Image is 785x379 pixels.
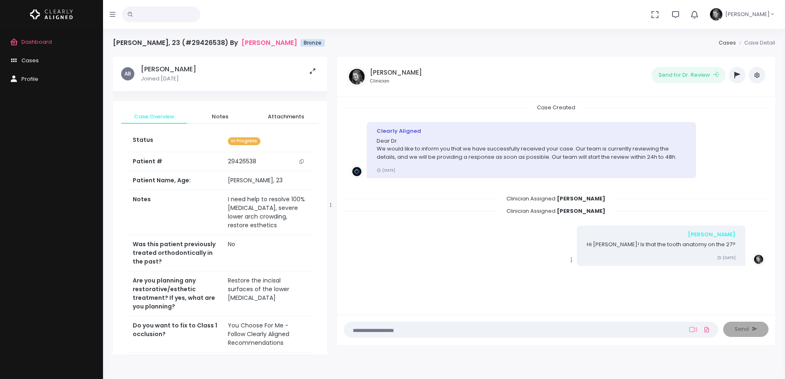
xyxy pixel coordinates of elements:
[719,39,736,47] a: Cases
[223,235,312,271] td: No
[725,10,770,19] span: [PERSON_NAME]
[709,7,724,22] img: Header Avatar
[128,235,223,271] th: Was this patient previously treated orthodontically in the past?
[223,190,312,235] td: I need help to resolve 100% [MEDICAL_DATA], severe lower arch crowding, restore esthetics
[141,75,196,83] p: Joined [DATE]
[128,152,223,171] th: Patient #
[651,67,726,83] button: Send for Dr. Review
[21,75,38,83] span: Profile
[128,316,223,353] th: Do you want to fix to Class 1 occlusion?
[377,137,686,161] p: Dear Dr. We would like to inform you that we have successfully received your case. Our team is cu...
[128,171,223,190] th: Patient Name, Age:
[223,316,312,353] td: You Choose For Me - Follow Clearly Aligned Recommendations
[128,113,180,121] span: Case Overview
[121,67,134,80] span: AB
[228,137,260,145] span: In Progress
[30,6,73,23] img: Logo Horizontal
[194,113,246,121] span: Notes
[113,39,325,47] h4: [PERSON_NAME], 23 (#29426538) By
[717,255,736,260] small: [DATE]
[377,127,686,135] div: Clearly Aligned
[141,65,196,73] h5: [PERSON_NAME]
[527,101,585,114] span: Case Created
[702,322,712,337] a: Add Files
[557,195,605,202] b: [PERSON_NAME]
[587,240,736,249] p: Hi [PERSON_NAME]! Is that the tooth anatomy on the 27?
[128,131,223,152] th: Status
[223,152,312,171] td: 29426538
[377,167,395,173] small: [DATE]
[688,326,698,333] a: Add Loom Video
[557,207,605,215] b: [PERSON_NAME]
[260,113,312,121] span: Attachments
[344,104,769,306] div: scrollable content
[587,231,736,239] div: [PERSON_NAME]
[128,271,223,316] th: Are you planning any restorative/esthetic treatment? If yes, what are you planning?
[736,39,775,47] li: Case Detail
[113,57,327,354] div: scrollable content
[370,69,422,76] h5: [PERSON_NAME]
[21,38,52,46] span: Dashboard
[223,171,312,190] td: [PERSON_NAME], 23
[223,271,312,316] td: Restore the incisal surfaces of the lower [MEDICAL_DATA]
[128,190,223,235] th: Notes
[21,56,39,64] span: Cases
[300,39,325,47] span: Bronze
[497,192,615,205] span: Clinician Assigned:
[497,205,615,217] span: Clinician Assigned:
[241,39,297,47] a: [PERSON_NAME]
[370,78,422,85] small: Clinician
